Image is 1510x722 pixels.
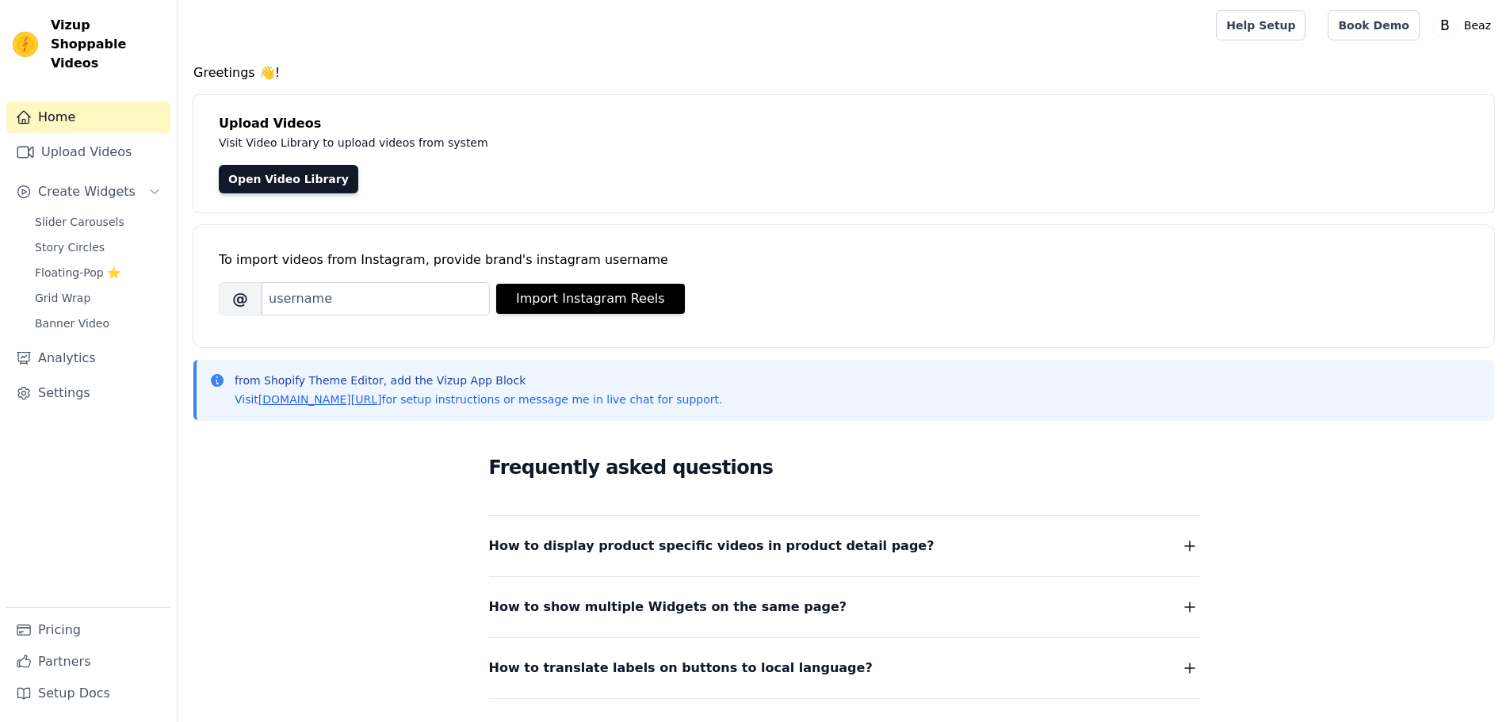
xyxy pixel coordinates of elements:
[489,657,873,679] span: How to translate labels on buttons to local language?
[235,392,722,407] p: Visit for setup instructions or message me in live chat for support.
[25,236,170,258] a: Story Circles
[35,214,124,230] span: Slider Carousels
[219,165,358,193] a: Open Video Library
[1440,17,1450,33] text: B
[25,287,170,309] a: Grid Wrap
[258,393,382,406] a: [DOMAIN_NAME][URL]
[489,535,935,557] span: How to display product specific videos in product detail page?
[1216,10,1305,40] a: Help Setup
[25,262,170,284] a: Floating-Pop ⭐
[25,312,170,334] a: Banner Video
[6,646,170,678] a: Partners
[6,377,170,409] a: Settings
[489,657,1199,679] button: How to translate labels on buttons to local language?
[235,372,722,388] p: from Shopify Theme Editor, add the Vizup App Block
[13,32,38,57] img: Vizup
[35,265,120,281] span: Floating-Pop ⭐
[489,452,1199,483] h2: Frequently asked questions
[6,678,170,709] a: Setup Docs
[1458,11,1497,40] p: Beaz
[6,136,170,168] a: Upload Videos
[35,290,90,306] span: Grid Wrap
[193,63,1494,82] h4: Greetings 👋!
[496,284,685,314] button: Import Instagram Reels
[489,535,1199,557] button: How to display product specific videos in product detail page?
[6,342,170,374] a: Analytics
[6,101,170,133] a: Home
[219,114,1469,133] h4: Upload Videos
[38,182,136,201] span: Create Widgets
[51,16,164,73] span: Vizup Shoppable Videos
[6,176,170,208] button: Create Widgets
[1328,10,1419,40] a: Book Demo
[219,282,262,315] span: @
[6,614,170,646] a: Pricing
[35,239,105,255] span: Story Circles
[219,133,929,152] p: Visit Video Library to upload videos from system
[489,596,1199,618] button: How to show multiple Widgets on the same page?
[1432,11,1497,40] button: B Beaz
[25,211,170,233] a: Slider Carousels
[219,250,1469,269] div: To import videos from Instagram, provide brand's instagram username
[262,282,490,315] input: username
[35,315,109,331] span: Banner Video
[489,596,847,618] span: How to show multiple Widgets on the same page?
